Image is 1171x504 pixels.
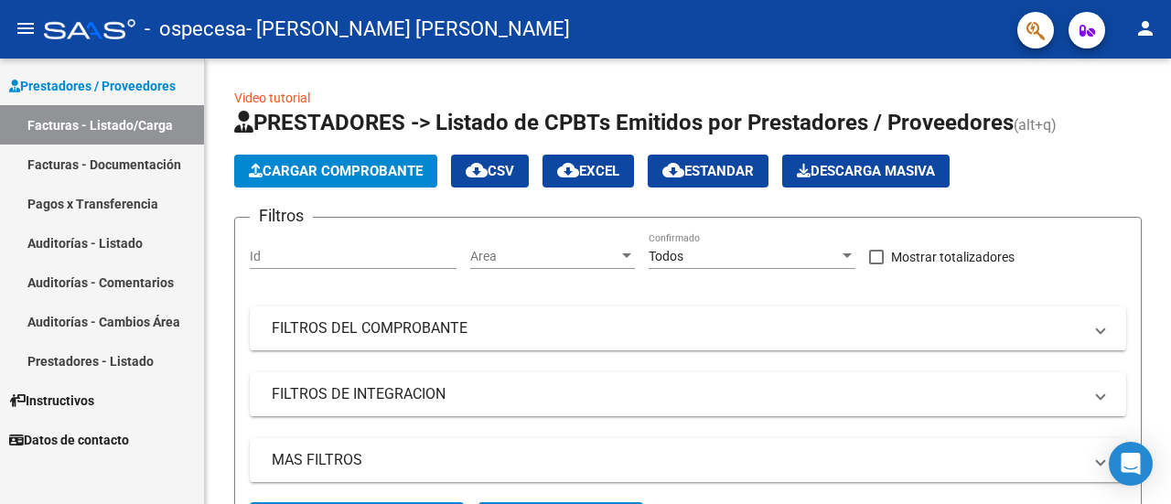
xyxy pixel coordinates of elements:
span: - ospecesa [145,9,246,49]
span: Instructivos [9,391,94,411]
button: Estandar [648,155,768,188]
mat-panel-title: MAS FILTROS [272,450,1082,470]
button: Cargar Comprobante [234,155,437,188]
span: Mostrar totalizadores [891,246,1015,268]
app-download-masive: Descarga masiva de comprobantes (adjuntos) [782,155,950,188]
span: Datos de contacto [9,430,129,450]
span: Prestadores / Proveedores [9,76,176,96]
mat-panel-title: FILTROS DEL COMPROBANTE [272,318,1082,338]
mat-expansion-panel-header: MAS FILTROS [250,438,1126,482]
button: Descarga Masiva [782,155,950,188]
mat-panel-title: FILTROS DE INTEGRACION [272,384,1082,404]
h3: Filtros [250,203,313,229]
span: - [PERSON_NAME] [PERSON_NAME] [246,9,570,49]
span: CSV [466,163,514,179]
a: Video tutorial [234,91,310,105]
span: Todos [649,249,683,263]
mat-icon: cloud_download [557,159,579,181]
span: Area [470,249,618,264]
mat-icon: cloud_download [662,159,684,181]
mat-icon: menu [15,17,37,39]
span: EXCEL [557,163,619,179]
span: Cargar Comprobante [249,163,423,179]
span: Descarga Masiva [797,163,935,179]
span: Estandar [662,163,754,179]
button: CSV [451,155,529,188]
span: (alt+q) [1014,116,1057,134]
button: EXCEL [543,155,634,188]
mat-expansion-panel-header: FILTROS DE INTEGRACION [250,372,1126,416]
span: PRESTADORES -> Listado de CPBTs Emitidos por Prestadores / Proveedores [234,110,1014,135]
mat-icon: cloud_download [466,159,488,181]
mat-icon: person [1134,17,1156,39]
mat-expansion-panel-header: FILTROS DEL COMPROBANTE [250,306,1126,350]
div: Open Intercom Messenger [1109,442,1153,486]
